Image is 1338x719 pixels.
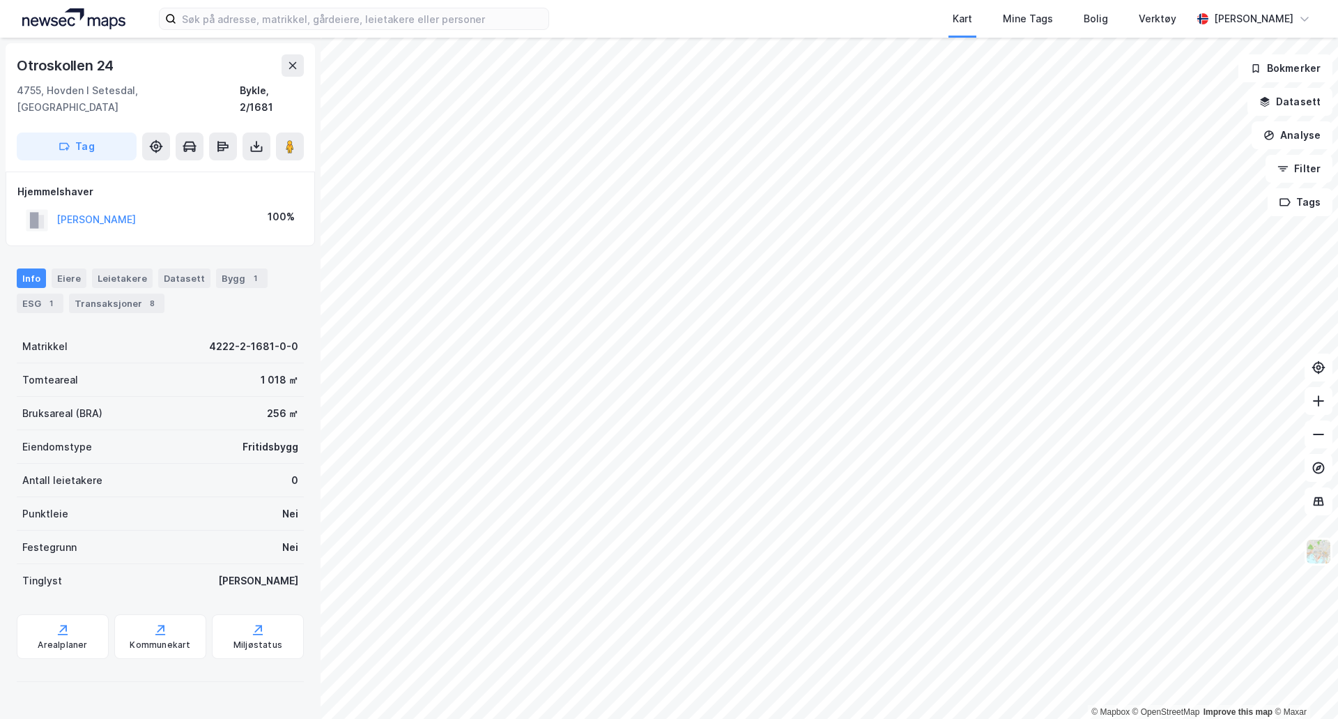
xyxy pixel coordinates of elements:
[52,268,86,288] div: Eiere
[176,8,548,29] input: Søk på adresse, matrikkel, gårdeiere, leietakere eller personer
[216,268,268,288] div: Bygg
[22,539,77,556] div: Festegrunn
[22,573,62,589] div: Tinglyst
[1252,121,1332,149] button: Analyse
[261,372,298,388] div: 1 018 ㎡
[267,405,298,422] div: 256 ㎡
[17,294,63,313] div: ESG
[1204,707,1272,717] a: Improve this map
[158,268,210,288] div: Datasett
[1214,10,1293,27] div: [PERSON_NAME]
[69,294,164,313] div: Transaksjoner
[17,54,116,77] div: Otroskollen 24
[291,472,298,489] div: 0
[17,133,137,160] button: Tag
[38,639,87,651] div: Arealplaner
[22,372,78,388] div: Tomteareal
[145,296,159,310] div: 8
[218,573,298,589] div: [PERSON_NAME]
[22,472,102,489] div: Antall leietakere
[248,271,262,285] div: 1
[1268,652,1338,719] iframe: Chat Widget
[243,439,298,455] div: Fritidsbygg
[268,209,295,225] div: 100%
[22,439,92,455] div: Eiendomstype
[92,268,153,288] div: Leietakere
[240,82,304,116] div: Bykle, 2/1681
[953,10,972,27] div: Kart
[1238,54,1332,82] button: Bokmerker
[17,82,240,116] div: 4755, Hovden I Setesdal, [GEOGRAPHIC_DATA]
[130,639,190,651] div: Kommunekart
[282,539,298,556] div: Nei
[22,8,125,29] img: logo.a4113a55bc3d86da70a041830d287a7e.svg
[22,506,68,522] div: Punktleie
[233,639,282,651] div: Miljøstatus
[282,506,298,522] div: Nei
[17,183,303,200] div: Hjemmelshaver
[1266,155,1332,183] button: Filter
[1139,10,1176,27] div: Verktøy
[44,296,58,310] div: 1
[1003,10,1053,27] div: Mine Tags
[1132,707,1200,717] a: OpenStreetMap
[1268,188,1332,216] button: Tags
[209,338,298,355] div: 4222-2-1681-0-0
[1084,10,1108,27] div: Bolig
[1091,707,1130,717] a: Mapbox
[1247,88,1332,116] button: Datasett
[1268,652,1338,719] div: Kontrollprogram for chat
[1305,538,1332,565] img: Z
[22,338,68,355] div: Matrikkel
[22,405,102,422] div: Bruksareal (BRA)
[17,268,46,288] div: Info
